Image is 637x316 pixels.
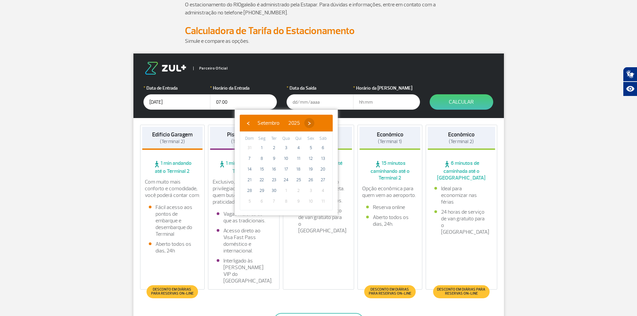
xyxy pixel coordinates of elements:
[243,135,256,142] th: weekday
[378,138,402,145] span: (Terminal 1)
[318,142,328,153] span: 6
[284,118,304,128] button: 2025
[281,153,292,164] span: 10
[231,138,256,145] span: (Terminal 2)
[623,82,637,96] button: Abrir recursos assistivos.
[280,135,293,142] th: weekday
[244,142,255,153] span: 31
[366,204,414,211] li: Reserva online
[235,110,338,215] bs-datepicker-container: calendar
[269,175,279,185] span: 23
[149,204,196,237] li: Fácil acesso aos pontos de embarque e desembarque do Terminal
[623,67,637,82] button: Abrir tradutor de língua de sinais.
[210,160,278,175] span: 1 min andando até o Terminal 2
[305,196,316,207] span: 10
[281,142,292,153] span: 3
[185,25,452,37] h2: Calculadora de Tarifa do Estacionamento
[253,118,284,128] button: Setembro
[366,214,414,227] li: Aberto todos os dias, 24h.
[145,179,200,199] p: Com muito mais conforto e comodidade, você poderá contar com:
[269,185,279,196] span: 30
[304,118,314,128] button: ›
[142,160,203,175] span: 1 min andando até o Terminal 2
[430,94,493,110] button: Calcular
[256,196,267,207] span: 6
[292,207,346,234] li: 24 horas de serviço de van gratuito para o [GEOGRAPHIC_DATA]
[149,241,196,254] li: Aberto todos os dias, 24h
[256,153,267,164] span: 8
[623,67,637,96] div: Plugin de acessibilidade da Hand Talk.
[287,85,353,92] label: Data da Saída
[243,118,253,128] button: ‹
[256,142,267,153] span: 1
[227,131,260,138] strong: Piso Premium
[293,164,304,175] span: 18
[353,94,420,110] input: hh:mm
[160,138,185,145] span: (Terminal 2)
[244,185,255,196] span: 28
[293,153,304,164] span: 11
[143,62,188,75] img: logo-zul.png
[244,175,255,185] span: 21
[318,185,328,196] span: 4
[318,153,328,164] span: 13
[292,135,305,142] th: weekday
[217,257,271,284] li: Interligado às [PERSON_NAME] VIP do [GEOGRAPHIC_DATA].
[244,153,255,164] span: 7
[217,211,271,224] li: Vagas maiores do que as tradicionais.
[269,196,279,207] span: 7
[213,179,275,205] p: Exclusivo, com localização privilegiada e ideal para quem busca conforto e praticidade.
[318,164,328,175] span: 20
[305,175,316,185] span: 26
[293,196,304,207] span: 9
[434,185,489,205] li: Ideal para economizar nas férias
[244,196,255,207] span: 5
[353,85,420,92] label: Horário da [PERSON_NAME]
[268,135,280,142] th: weekday
[305,153,316,164] span: 12
[287,94,353,110] input: dd/mm/aaaa
[185,1,452,17] p: O estacionamento do RIOgaleão é administrado pela Estapar. Para dúvidas e informações, entre em c...
[449,138,474,145] span: (Terminal 2)
[269,164,279,175] span: 16
[288,120,300,126] span: 2025
[256,175,267,185] span: 22
[217,227,271,254] li: Acesso direto ao Visa Fast Pass doméstico e internacional.
[293,142,304,153] span: 4
[305,185,316,196] span: 3
[256,164,267,175] span: 15
[367,288,412,296] span: Desconto em diárias para reservas on-line
[269,153,279,164] span: 9
[305,142,316,153] span: 5
[362,185,418,199] p: Opção econômica para quem vem ao aeroporto.
[257,120,280,126] span: Setembro
[293,175,304,185] span: 25
[428,160,495,181] span: 6 minutos de caminhada até o [GEOGRAPHIC_DATA]
[152,131,193,138] strong: Edifício Garagem
[193,67,228,70] span: Parceiro Oficial
[317,135,329,142] th: weekday
[244,164,255,175] span: 14
[359,160,420,181] span: 15 minutos caminhando até o Terminal 2
[305,164,316,175] span: 19
[143,94,210,110] input: dd/mm/aaaa
[281,164,292,175] span: 17
[210,94,277,110] input: hh:mm
[210,85,277,92] label: Horário da Entrada
[434,209,489,235] li: 24 horas de serviço de van gratuito para o [GEOGRAPHIC_DATA]
[293,185,304,196] span: 2
[281,196,292,207] span: 8
[377,131,403,138] strong: Econômico
[243,119,314,125] bs-datepicker-navigation-view: ​ ​ ​
[269,142,279,153] span: 2
[185,37,452,45] p: Simule e compare as opções.
[256,185,267,196] span: 29
[256,135,268,142] th: weekday
[318,196,328,207] span: 11
[448,131,474,138] strong: Econômico
[436,288,486,296] span: Desconto em diárias para reservas on-line
[305,135,317,142] th: weekday
[143,85,210,92] label: Data de Entrada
